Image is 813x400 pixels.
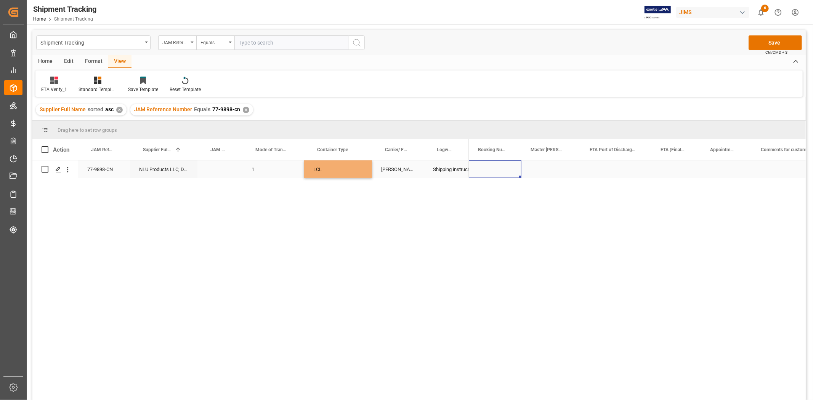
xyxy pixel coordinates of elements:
div: Edit [58,55,79,68]
button: open menu [158,35,196,50]
span: sorted [88,106,103,112]
span: Drag here to set row groups [58,127,117,133]
div: JIMS [676,7,749,18]
div: JAM Reference Number [162,37,188,46]
div: ETA Verify_1 [41,86,67,93]
span: JAM Reference Number [91,147,114,152]
div: 1 [242,160,304,178]
span: Carrier/ Forwarder Name [385,147,408,152]
div: Standard Templates [79,86,117,93]
span: JAM Shipment Number [210,147,226,152]
div: ✕ [243,107,249,113]
span: Logward Status [437,147,453,152]
span: ETA (Final Delivery Location) [661,147,685,152]
span: Booking Number [478,147,505,152]
div: ✕ [116,107,123,113]
button: JIMS [676,5,752,19]
div: Shipment Tracking [33,3,96,15]
div: View [108,55,131,68]
span: JAM Reference Number [134,106,192,112]
div: [PERSON_NAME] [372,160,424,178]
a: Home [33,16,46,22]
div: Action [53,146,69,153]
span: 6 [761,5,769,12]
div: LCL [304,160,372,178]
div: 77-9898-CN [78,160,130,178]
button: Save [749,35,802,50]
span: ETA Port of Discharge (Destination) [590,147,635,152]
div: Shipping instructions sent [433,161,460,178]
span: Equals [194,106,210,112]
div: NLU Products LLC, DBA Bodyguardz [130,160,197,178]
button: search button [349,35,365,50]
span: Supplier Full Name [143,147,172,152]
span: 77-9898-cn [212,106,240,112]
button: open menu [36,35,151,50]
div: Reset Template [170,86,201,93]
img: Exertis%20JAM%20-%20Email%20Logo.jpg_1722504956.jpg [645,6,671,19]
button: open menu [196,35,234,50]
div: Save Template [128,86,158,93]
div: Format [79,55,108,68]
span: Mode of Transport [255,147,288,152]
div: Shipment Tracking [40,37,142,47]
button: Help Center [770,4,787,21]
span: asc [105,106,114,112]
span: Supplier Full Name [40,106,86,112]
div: Home [32,55,58,68]
span: Master [PERSON_NAME] of Lading Number [531,147,564,152]
span: Ctrl/CMD + S [765,50,787,55]
span: Appointment Start Date [710,147,736,152]
span: Container Type [317,147,348,152]
div: Equals [200,37,226,46]
div: Press SPACE to select this row. [32,160,469,178]
input: Type to search [234,35,349,50]
button: show 6 new notifications [752,4,770,21]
